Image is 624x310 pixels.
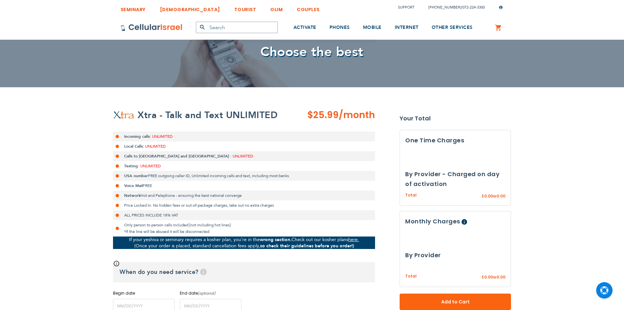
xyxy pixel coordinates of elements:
a: [DEMOGRAPHIC_DATA] [160,2,220,14]
h3: By Provider [405,251,505,260]
span: ACTIVATE [293,24,316,31]
li: ALL PRICES INCLUDE 18% VAT [113,210,375,220]
span: Help [462,219,467,225]
strong: Local Calls: [124,144,144,149]
i: (optional) [198,291,216,296]
h2: Xtra - Talk and Text UNLIMITED [138,109,277,122]
span: 0.00 [484,275,493,280]
a: SEMINARY [121,2,146,14]
span: $ [482,275,484,281]
strong: Incoming calls: [124,134,151,139]
p: If your yeshiva or seminary requires a kosher plan, you’re in the Check out our kosher plans (Onc... [113,237,375,249]
a: 072-224-3300 [463,5,485,10]
span: UNLIMITED [233,154,253,159]
span: Monthly Charges [405,217,460,226]
input: Search [196,22,278,33]
strong: so check their guidelines before you order!) [260,243,354,249]
a: [PHONE_NUMBER] [428,5,461,10]
strong: Calls to [GEOGRAPHIC_DATA] and [GEOGRAPHIC_DATA] : [124,154,232,159]
span: $25.99 [307,109,339,121]
a: INTERNET [395,15,419,40]
h3: One Time Charges [405,135,505,145]
strong: Network [124,193,141,198]
span: UNLIMITED [140,163,161,169]
strong: Your Total [400,114,511,123]
span: MOBILE [363,24,382,31]
span: UNLIMITED [145,144,166,149]
label: Begin date [113,290,175,296]
strong: USA number [124,173,148,178]
span: Hot and Pelephone - ensuring the best national converge [141,193,242,198]
a: OLIM [270,2,283,14]
a: TOURIST [234,2,256,14]
h3: By Provider - Charged on day of activation [405,169,505,189]
span: INTERNET [395,24,419,31]
span: /month [339,109,375,122]
li: Price Locked In: No hidden fees or out-of-package charges, take out no extra charges [113,200,375,210]
span: 0.00 [497,275,505,280]
span: 0.00 [484,193,493,199]
span: Total [405,274,417,280]
a: MOBILE [363,15,382,40]
a: COUPLES [297,2,320,14]
button: Add to Cart [400,294,511,310]
strong: wrong section. [260,237,292,243]
span: 0.00 [497,193,505,199]
span: ₪ [493,275,497,281]
span: $ [482,194,484,199]
a: OTHER SERVICES [432,15,473,40]
span: FREE [143,183,152,188]
span: Help [200,269,207,275]
strong: Texting: [124,163,139,169]
a: here. [348,237,359,243]
li: Only person to person calls included [not including hot lines] *If the line will be abused it wil... [113,220,375,237]
span: UNLIMITED [152,134,173,139]
span: ₪ [493,194,497,199]
span: Add to Cart [421,299,489,305]
span: Total [405,192,417,198]
li: / [422,3,485,12]
span: FREE outgoing caller ID, Unlimited incoming calls and text, including most banks [148,173,289,178]
span: PHONES [330,24,350,31]
a: Support [398,5,414,10]
span: Choose the best [260,43,364,61]
a: ACTIVATE [293,15,316,40]
strong: Voice Mail [124,183,143,188]
img: Cellular Israel Logo [121,24,183,31]
a: PHONES [330,15,350,40]
span: OTHER SERVICES [432,24,473,31]
h3: When do you need service? [113,262,375,282]
label: End date [180,290,241,296]
img: Xtra - Talk & Text UNLIMITED [113,111,134,119]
